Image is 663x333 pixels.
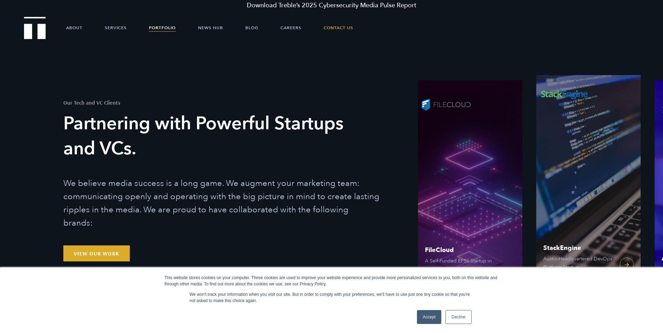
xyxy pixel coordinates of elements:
[543,245,613,251] span: StackEngine
[63,245,130,261] a: View Our Work
[417,310,442,324] a: Accept
[281,17,301,38] a: Careers
[198,17,223,38] a: News Hub
[190,291,474,304] p: We won't track your information when you visit our site. But in order to comply with your prefere...
[418,91,474,119] img: FileCloud logo
[418,80,522,289] a: FileCloud
[24,17,46,39] img: Treble logo
[63,177,380,230] p: We believe media success is a long game. We augment your marketing team: communicating openly and...
[324,17,353,38] a: Contact Us
[536,70,641,278] a: StackEngine
[425,257,495,282] span: A Self-Funded EFSS Startup in [GEOGRAPHIC_DATA], [US_STATE]
[66,17,82,38] a: About
[445,310,471,324] a: Decline
[63,100,380,105] h1: Our Tech and VC Clients
[425,247,495,253] span: FileCloud
[165,275,499,287] div: This website stores cookies on your computer. These cookies are used to improve your website expe...
[543,255,613,271] span: Austin-Headquartered DevOps Platform Startup
[63,111,380,161] h3: Partnering with Powerful Startups and VCs.
[245,17,258,38] a: Blog
[105,17,127,38] a: Services
[149,17,176,38] a: Portfolio
[536,80,592,108] img: StackEngine logo
[24,17,45,39] a: Treble Homepage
